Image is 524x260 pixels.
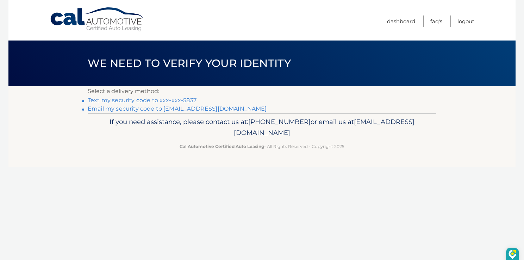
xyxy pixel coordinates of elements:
[88,105,267,112] a: Email my security code to [EMAIL_ADDRESS][DOMAIN_NAME]
[457,16,474,27] a: Logout
[180,144,264,149] strong: Cal Automotive Certified Auto Leasing
[92,143,432,150] p: - All Rights Reserved - Copyright 2025
[430,16,442,27] a: FAQ's
[50,7,145,32] a: Cal Automotive
[387,16,415,27] a: Dashboard
[88,86,436,96] p: Select a delivery method:
[92,116,432,139] p: If you need assistance, please contact us at: or email us at
[88,97,196,104] a: Text my security code to xxx-xxx-5837
[88,57,291,70] span: We need to verify your identity
[248,118,311,126] span: [PHONE_NUMBER]
[509,250,517,259] img: DzVsEph+IJtmAAAAAElFTkSuQmCC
